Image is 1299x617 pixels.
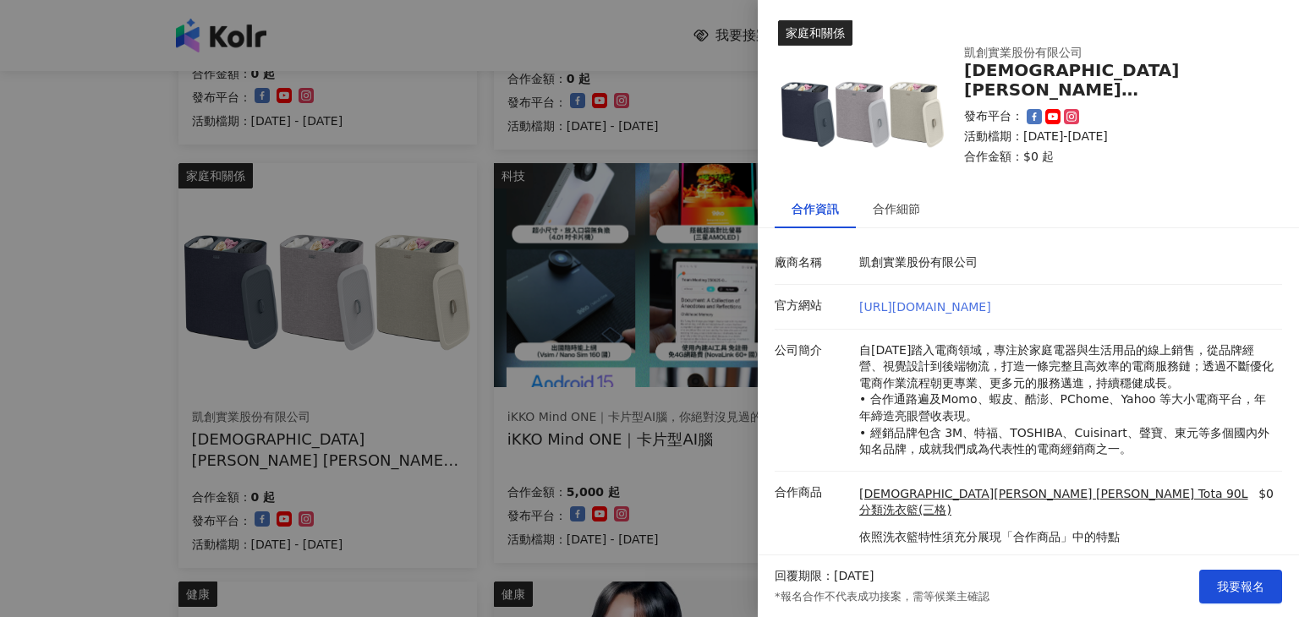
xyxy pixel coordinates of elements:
[792,199,839,218] div: 合作資訊
[1258,486,1274,519] p: $0
[775,298,851,314] p: 官方網站
[873,199,920,218] div: 合作細節
[859,529,1274,546] p: 依照洗衣籃特性須充分展現「合作商品」中的特點
[859,254,1274,271] p: 凱創實業股份有限公司
[775,568,874,585] p: 回覆期限：[DATE]
[964,45,1235,62] div: 凱創實業股份有限公司
[775,484,851,501] p: 合作商品
[1217,580,1264,593] span: 我要報名
[964,61,1262,100] div: [DEMOGRAPHIC_DATA][PERSON_NAME] [PERSON_NAME] Tota 90L 分類洗衣籃(三格)
[775,342,851,359] p: 公司簡介
[859,300,991,314] a: [URL][DOMAIN_NAME]
[859,342,1274,458] p: 自[DATE]踏入電商領域，專注於家庭電器與生活用品的線上銷售，從品牌經營、視覺設計到後端物流，打造一條完整且高效率的電商服務鏈；透過不斷優化電商作業流程朝更專業、更多元的服務邁進，持續穩健成長...
[775,589,989,604] p: *報名合作不代表成功接案，需等候業主確認
[859,486,1255,519] a: [DEMOGRAPHIC_DATA][PERSON_NAME] [PERSON_NAME] Tota 90L 分類洗衣籃(三格)
[778,20,947,189] img: 英國Joseph Joseph Tota 90L 分類洗衣籃(三格)
[778,20,852,46] div: 家庭和關係
[964,128,1262,145] p: 活動檔期：[DATE]-[DATE]
[964,149,1262,166] p: 合作金額： $0 起
[775,254,851,271] p: 廠商名稱
[964,108,1023,125] p: 發布平台：
[1199,570,1282,603] button: 我要報名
